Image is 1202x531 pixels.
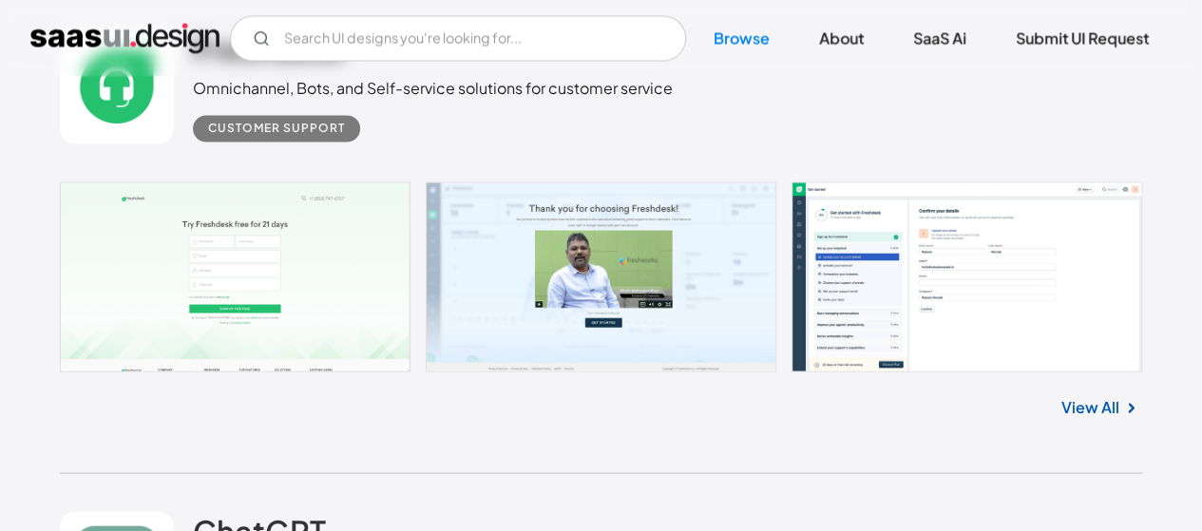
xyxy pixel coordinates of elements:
[691,17,792,59] a: Browse
[796,17,887,59] a: About
[230,15,686,61] input: Search UI designs you're looking for...
[193,77,673,100] div: Omnichannel, Bots, and Self-service solutions for customer service
[993,17,1172,59] a: Submit UI Request
[1061,395,1119,418] a: View All
[890,17,989,59] a: SaaS Ai
[230,15,686,61] form: Email Form
[208,117,345,140] div: Customer Support
[30,23,219,53] a: home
